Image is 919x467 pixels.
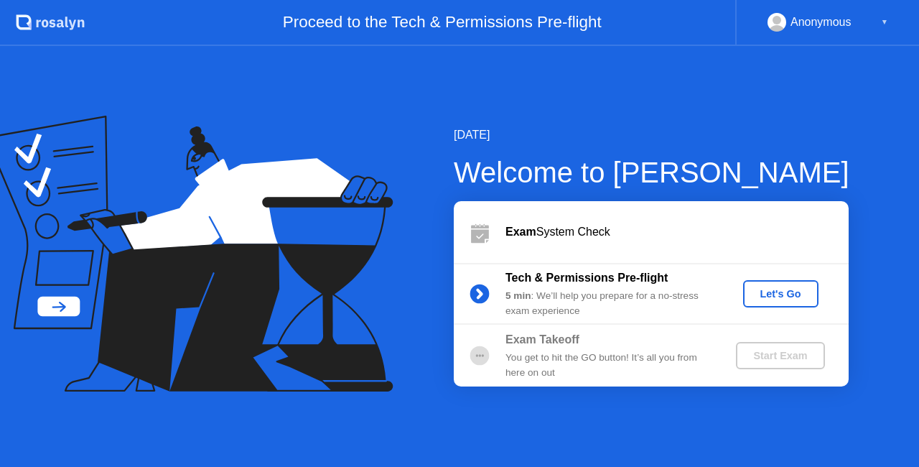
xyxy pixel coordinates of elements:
b: Exam [505,226,536,238]
div: Welcome to [PERSON_NAME] [454,151,849,194]
b: 5 min [505,290,531,301]
div: Anonymous [790,13,852,32]
button: Start Exam [736,342,824,369]
button: Let's Go [743,280,818,308]
b: Exam Takeoff [505,333,579,346]
b: Tech & Permissions Pre-flight [505,272,668,284]
div: ▼ [881,13,888,32]
div: [DATE] [454,126,849,144]
div: Let's Go [749,288,813,300]
div: : We’ll help you prepare for a no-stress exam experience [505,289,712,318]
div: Start Exam [742,350,818,361]
div: System Check [505,223,849,241]
div: You get to hit the GO button! It’s all you from here on out [505,351,712,380]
